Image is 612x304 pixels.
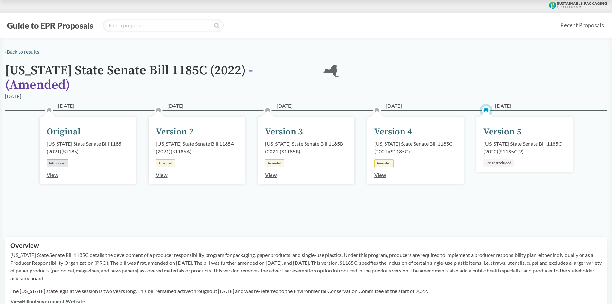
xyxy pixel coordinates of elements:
span: - ( Amended ) [5,62,253,93]
h2: Overview [10,242,602,249]
input: Find a proposal [103,19,224,32]
div: Amended [156,159,175,167]
div: [US_STATE] State Senate Bill 1185C (2021) ( S1185C ) [374,140,457,155]
div: [DATE] [5,92,21,100]
div: [US_STATE] State Senate Bill 1185A (2021) ( S1185A ) [156,140,238,155]
span: [DATE] [495,102,511,110]
span: [DATE] [386,102,402,110]
div: Version 5 [483,125,521,139]
div: Introduced [47,159,68,167]
a: View [156,172,168,178]
div: Amended [265,159,284,167]
div: Version 3 [265,125,303,139]
div: Original [47,125,81,139]
span: [DATE] [277,102,293,110]
a: Recent Proposals [557,18,607,32]
a: View [265,172,277,178]
button: Guide to EPR Proposals [5,20,95,31]
div: [US_STATE] State Senate Bill 1185 (2021) ( S1185 ) [47,140,129,155]
p: [US_STATE] State Senate Bill 1185C details the development of a producer responsibility program f... [10,251,602,282]
div: [US_STATE] State Senate Bill 1185B (2021) ( S1185B ) [265,140,347,155]
div: Version 4 [374,125,412,139]
span: [DATE] [167,102,183,110]
div: Version 2 [156,125,194,139]
a: View [47,172,58,178]
div: [US_STATE] State Senate Bill 1185C (2022) ( S1185C-2 ) [483,140,566,155]
a: ‹Back to results [5,49,39,55]
div: Amended [374,159,394,167]
div: Re-Introduced [483,159,514,167]
p: The [US_STATE] state legislative session is two years long. This bill remained active throughout ... [10,287,602,295]
span: [DATE] [58,102,74,110]
a: View [374,172,386,178]
h1: [US_STATE] State Senate Bill 1185C (2022) [5,63,314,92]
